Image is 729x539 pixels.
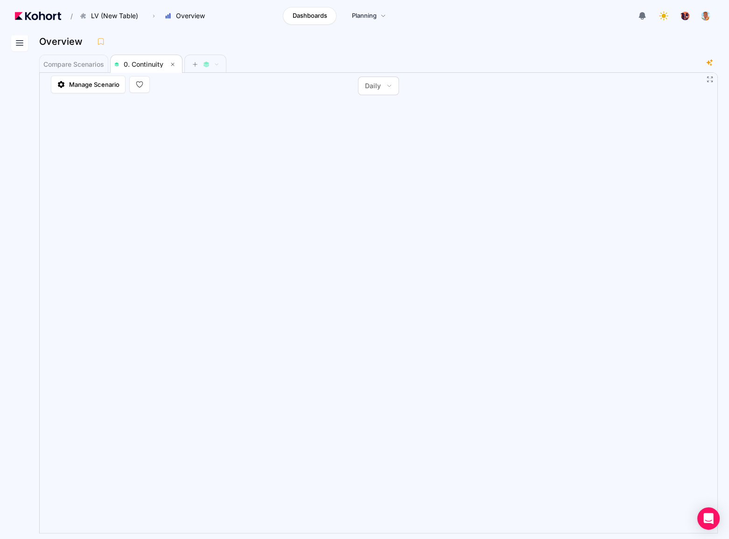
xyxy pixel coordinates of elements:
span: Compare Scenarios [43,61,104,68]
button: Daily [358,77,399,95]
button: Fullscreen [706,76,714,83]
span: Planning [352,11,377,21]
span: LV (New Table) [91,11,138,21]
span: › [151,12,157,20]
div: Open Intercom Messenger [697,507,720,530]
a: Dashboards [283,7,336,25]
img: logo_TreesPlease_20230726120307121221.png [680,11,690,21]
a: Planning [342,7,396,25]
span: Dashboards [293,11,327,21]
span: Daily [365,81,381,91]
span: / [63,11,73,21]
span: Overview [176,11,205,21]
a: Manage Scenario [51,76,126,93]
img: Kohort logo [15,12,61,20]
button: LV (New Table) [75,8,148,24]
span: Manage Scenario [69,80,119,89]
button: Overview [160,8,215,24]
span: 0. Continuity [124,60,163,68]
h3: Overview [39,37,88,46]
